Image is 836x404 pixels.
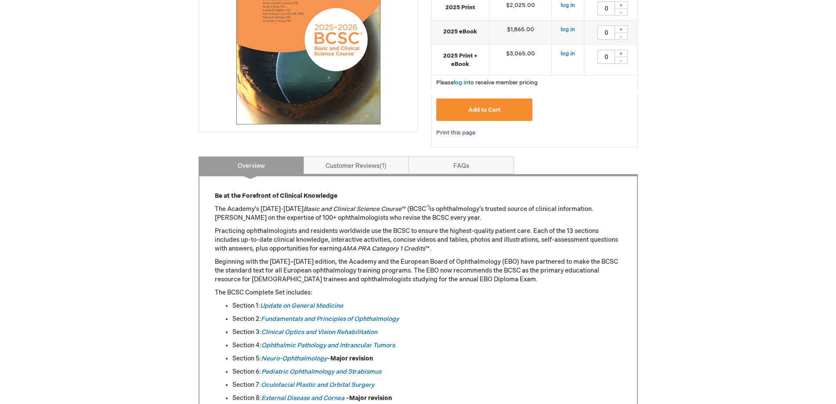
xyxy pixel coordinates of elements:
[380,162,387,170] span: 1
[215,288,622,297] p: The BCSC Complete Set includes:
[304,205,402,213] em: Basic and Clinical Science Course
[436,28,485,36] strong: 2025 eBook
[199,157,304,174] a: Overview
[436,4,485,12] strong: 2025 Print
[436,127,475,138] a: Print this page
[232,302,622,310] li: Section 1:
[426,205,430,210] sup: ®)
[349,394,392,402] strong: Major revision
[232,328,622,337] li: Section 3:
[215,227,622,253] p: Practicing ophthalmologists and residents worldwide use the BCSC to ensure the highest-quality pa...
[304,157,409,174] a: Customer Reviews1
[261,328,377,336] a: Clinical Optics and Vision Rehabilitation
[261,368,381,375] a: Pediatric Ophthalmology and Strabismus
[261,355,327,362] a: Neuro-Ophthalmology
[330,355,373,362] strong: Major revision
[261,315,399,323] a: Fundamentals and Principles of Ophthalmology
[597,25,615,40] input: Qty
[615,1,628,9] div: +
[232,354,622,363] li: Section 5: –
[561,26,575,33] a: log in
[260,302,343,309] a: Update on General Medicine
[232,341,622,350] li: Section 4:
[436,98,533,121] button: Add to Cart
[561,2,575,9] a: log in
[215,205,622,222] p: The Academy’s [DATE]-[DATE] ™ (BCSC is ophthalmology’s trusted source of clinical information. [P...
[232,315,622,324] li: Section 2:
[342,245,425,252] em: AMA PRA Category 1 Credits
[215,192,337,200] strong: Be at the Forefront of Clinical Knowledge
[615,57,628,64] div: -
[261,381,374,389] a: Oculofacial Plastic and Orbital Surgery
[561,50,575,57] a: log in
[436,79,538,86] span: Please to receive member pricing
[261,394,344,402] a: External Disease and Cornea
[615,50,628,57] div: +
[615,33,628,40] div: -
[615,25,628,33] div: +
[409,157,514,174] a: FAQs
[468,106,500,113] span: Add to Cart
[232,368,622,376] li: Section 6:
[215,258,622,284] p: Beginning with the [DATE]–[DATE] edition, the Academy and the European Board of Ophthalmology (EB...
[454,79,468,86] a: log in
[597,1,615,15] input: Qty
[615,8,628,15] div: -
[436,52,485,68] strong: 2025 Print + eBook
[597,50,615,64] input: Qty
[489,45,552,76] td: $3,065.00
[232,381,622,389] li: Section 7:
[489,21,552,45] td: $1,865.00
[261,342,395,349] a: Ophthalmic Pathology and Intraocular Tumors
[232,394,622,403] li: Section 8: –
